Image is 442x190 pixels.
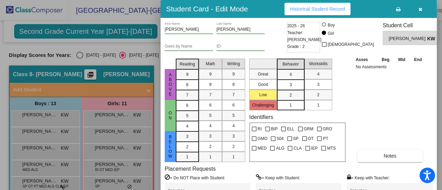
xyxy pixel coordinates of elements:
span: ELL [287,125,294,133]
span: 3 [209,133,212,139]
span: Teacher: [PERSON_NAME] [287,29,321,43]
input: goes by name [165,44,213,49]
span: Notes [384,153,396,159]
span: 1 [232,154,235,160]
span: 6 [209,102,212,108]
span: 9 [209,71,212,77]
label: = Do NOT Place with Student: [165,174,225,181]
button: Historical Student Record [285,3,350,15]
span: 3 [186,133,189,140]
span: [PERSON_NAME] [389,35,427,42]
span: Reading [180,61,195,67]
span: 2025 - 26 [287,22,305,29]
span: OT [308,134,314,143]
span: 1 [209,154,212,160]
span: On [167,111,173,120]
span: 2 [232,143,235,150]
span: 4 [186,123,189,129]
label: Placement Requests [165,166,216,172]
span: 7 [209,92,212,98]
span: 5 [232,112,235,119]
span: Above [167,72,173,97]
span: 3 [232,133,235,139]
span: 3 [289,82,292,88]
span: Behavior [282,61,299,67]
span: 4 [289,71,292,78]
th: Mid [394,56,410,63]
span: PT [323,134,328,143]
span: 1 [317,102,319,108]
span: GRO [323,125,332,133]
span: 8 [209,81,212,88]
span: MED [258,144,267,152]
button: Notes [357,150,423,162]
span: SP [293,134,299,143]
span: [DEMOGRAPHIC_DATA] [328,40,374,49]
span: 5 [186,113,189,119]
span: 2 [186,144,189,150]
th: Asses [354,56,377,63]
span: Historical Student Record [290,6,345,12]
th: Beg [377,56,394,63]
span: 7 [186,92,189,98]
span: Math [206,61,215,67]
span: RI [258,125,262,133]
span: 7 [232,92,235,98]
span: 1 [289,102,292,108]
span: Writing [227,61,240,67]
span: 1 [186,154,189,160]
span: 2 [317,92,319,98]
span: Below [167,134,173,159]
span: 3 [317,81,319,88]
span: 4 [232,123,235,129]
span: GMO [258,134,268,143]
span: 504 [277,134,284,143]
label: = Keep with Student: [256,174,300,181]
span: BIP [271,125,278,133]
span: 2 [209,143,212,150]
h3: Student Card - Edit Mode [166,4,248,13]
span: Workskills [309,61,328,67]
span: IEP [311,144,318,152]
span: 4 [317,71,319,77]
span: 2 [289,92,292,98]
div: Girl [327,30,334,37]
span: KW [427,35,437,42]
span: 6 [232,102,235,108]
span: 6 [186,102,189,109]
label: = Keep with Teacher: [347,174,390,181]
td: No Assessments [354,63,426,70]
span: 5 [209,112,212,119]
span: ALG [276,144,284,152]
span: 9 [186,71,189,78]
span: CLA [294,144,301,152]
span: Grade : 2 [287,43,305,50]
div: Boy [327,22,335,28]
th: End [410,56,426,63]
span: 4 [209,123,212,129]
span: 8 [232,81,235,88]
span: MTS [327,144,336,152]
label: Identifiers [249,114,273,120]
span: 8 [186,82,189,88]
span: GRM [304,125,314,133]
span: 9 [232,71,235,77]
